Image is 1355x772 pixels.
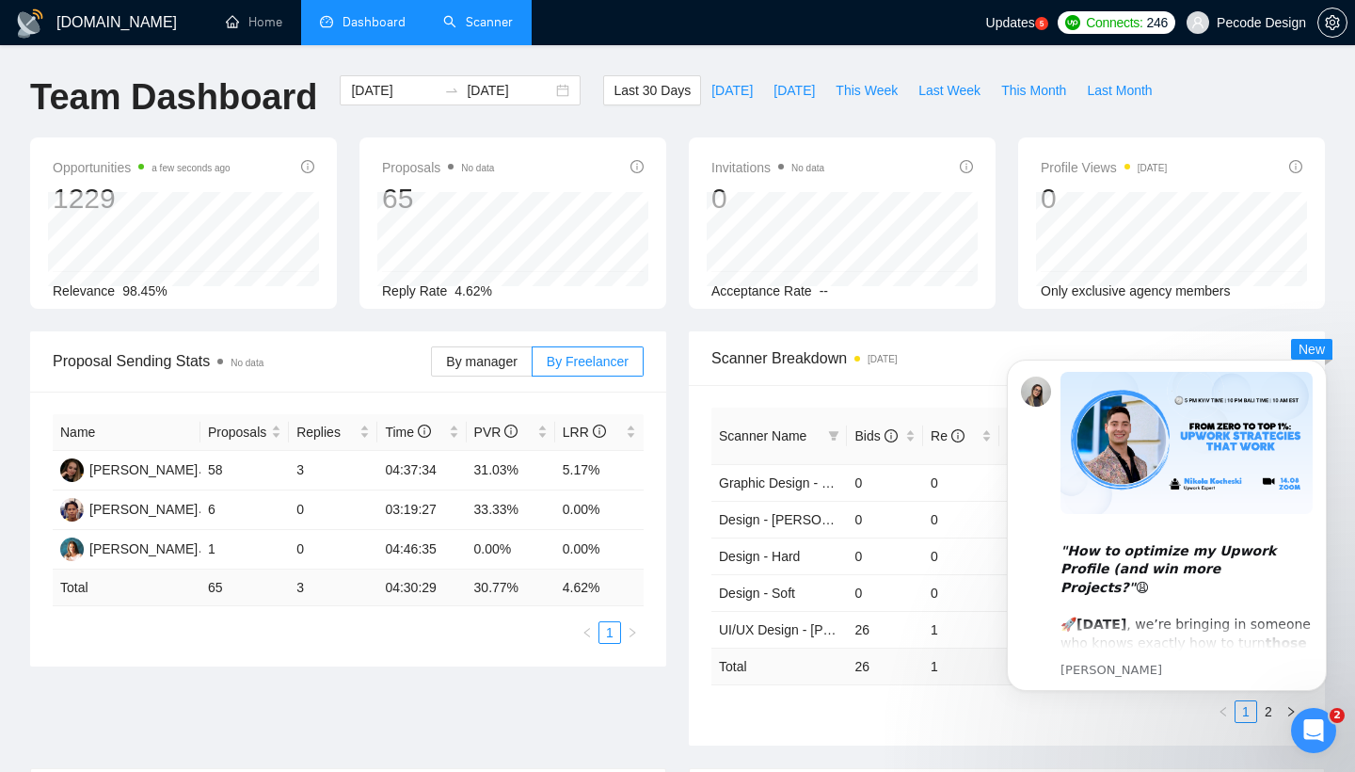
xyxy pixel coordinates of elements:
[719,586,795,601] a: Design - Soft
[555,570,644,606] td: 4.62 %
[377,530,466,570] td: 04:46:35
[1035,17,1048,30] a: 5
[711,346,1302,370] span: Scanner Breakdown
[1318,15,1347,30] span: setting
[847,538,923,574] td: 0
[824,422,843,450] span: filter
[461,163,494,173] span: No data
[444,83,459,98] span: to
[1191,16,1204,29] span: user
[719,475,845,491] a: Graphic Design - Soft
[1212,700,1235,723] li: Previous Page
[791,163,824,173] span: No data
[60,498,84,522] img: KL
[200,530,289,570] td: 1
[454,283,492,298] span: 4.62%
[382,181,494,217] div: 65
[991,75,1076,105] button: This Month
[555,530,644,570] td: 0.00%
[89,459,198,480] div: [PERSON_NAME]
[1147,12,1168,33] span: 246
[711,283,812,298] span: Acceptance Rate
[1041,283,1231,298] span: Only exclusive agency members
[382,156,494,179] span: Proposals
[53,156,231,179] span: Opportunities
[1291,708,1336,753] iframe: Intercom live chat
[598,621,621,644] li: 1
[1317,15,1347,30] a: setting
[467,530,555,570] td: 0.00%
[847,574,923,611] td: 0
[1065,15,1080,30] img: upwork-logo.png
[151,163,230,173] time: a few seconds ago
[847,611,923,648] td: 26
[979,331,1355,721] iframe: Intercom notifications повідомлення
[854,428,897,443] span: Bids
[719,428,806,443] span: Scanner Name
[923,501,999,538] td: 0
[377,451,466,491] td: 04:37:34
[1039,20,1044,28] text: 5
[1212,700,1235,723] button: left
[828,430,839,442] span: filter
[504,425,518,438] span: info-circle
[60,538,84,561] img: OP
[614,80,691,101] span: Last 30 Days
[701,75,763,105] button: [DATE]
[847,501,923,538] td: 0
[986,15,1035,30] span: Updates
[122,283,167,298] span: 98.45%
[719,622,993,637] a: UI/UX Design - [PERSON_NAME] (autobid on)
[53,181,231,217] div: 1229
[467,451,555,491] td: 31.03%
[289,491,377,530] td: 0
[89,539,198,559] div: [PERSON_NAME]
[923,611,999,648] td: 1
[1041,156,1167,179] span: Profile Views
[53,570,200,606] td: Total
[923,574,999,611] td: 0
[820,283,828,298] span: --
[30,75,317,120] h1: Team Dashboard
[1076,75,1162,105] button: Last Month
[289,451,377,491] td: 3
[444,83,459,98] span: swap-right
[576,621,598,644] li: Previous Page
[15,8,45,39] img: logo
[200,570,289,606] td: 65
[1041,181,1167,217] div: 0
[60,458,84,482] img: VB
[1289,160,1302,173] span: info-circle
[621,621,644,644] li: Next Page
[467,570,555,606] td: 30.77 %
[200,451,289,491] td: 58
[382,283,447,298] span: Reply Rate
[289,414,377,451] th: Replies
[385,425,430,440] span: Time
[868,354,897,364] time: [DATE]
[351,80,437,101] input: Start date
[931,428,964,443] span: Re
[576,621,598,644] button: left
[343,14,406,30] span: Dashboard
[555,491,644,530] td: 0.00%
[923,464,999,501] td: 0
[719,512,954,527] a: Design - [PERSON_NAME] (autobid off)
[1001,80,1066,101] span: This Month
[53,349,431,373] span: Proposal Sending Stats
[467,80,552,101] input: End date
[836,80,898,101] span: This Week
[289,530,377,570] td: 0
[1330,708,1345,723] span: 2
[547,354,629,369] span: By Freelancer
[1087,80,1152,101] span: Last Month
[53,414,200,451] th: Name
[711,80,753,101] span: [DATE]
[951,429,964,442] span: info-circle
[208,422,267,442] span: Proposals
